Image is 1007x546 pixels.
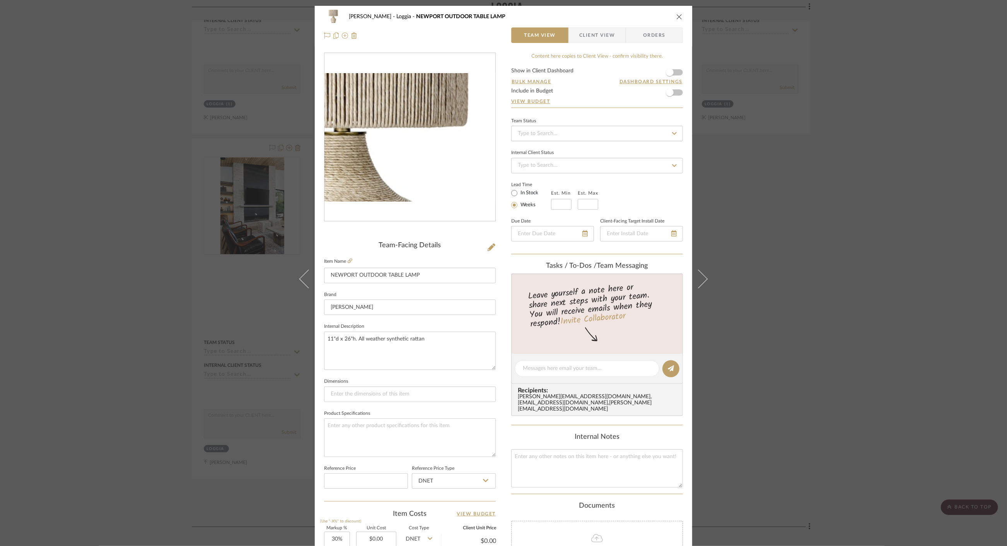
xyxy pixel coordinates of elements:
[324,467,356,471] label: Reference Price
[578,190,598,196] label: Est. Max
[324,73,495,202] img: d83eb2fe-7942-4899-aace-dc6ccc786e60_436x436.jpg
[349,14,396,19] span: [PERSON_NAME]
[511,502,683,510] div: Documents
[519,202,536,209] label: Weeks
[635,27,674,43] span: Orders
[324,325,364,329] label: Internal Description
[600,226,683,241] input: Enter Install Date
[324,241,496,250] div: Team-Facing Details
[324,412,370,416] label: Product Specifications
[442,526,496,530] label: Client Unit Price
[403,526,435,530] label: Cost Type
[524,27,556,43] span: Team View
[511,126,683,141] input: Type to Search…
[511,188,551,210] mat-radio-group: Select item type
[511,98,683,104] a: View Budget
[457,509,496,519] a: View Budget
[324,300,496,315] input: Enter Brand
[546,262,597,269] span: Tasks / To-Dos /
[324,9,343,24] img: d83eb2fe-7942-4899-aace-dc6ccc786e60_48x40.jpg
[324,387,496,402] input: Enter the dimensions of this item
[511,181,551,188] label: Lead Time
[324,293,336,297] label: Brand
[510,279,684,331] div: Leave yourself a note here or share next steps with your team. You will receive emails when they ...
[511,226,594,241] input: Enter Due Date
[324,380,348,383] label: Dimensions
[324,73,495,202] div: 0
[511,219,531,223] label: Due Date
[412,467,454,471] label: Reference Price Type
[511,119,536,123] div: Team Status
[324,268,496,283] input: Enter Item Name
[324,526,350,530] label: Markup %
[351,33,357,39] img: Remove from project
[511,78,552,85] button: Bulk Manage
[324,509,496,519] div: Item Costs
[396,14,416,19] span: Loggia
[579,27,615,43] span: Client View
[519,190,538,197] label: In Stock
[511,433,683,442] div: Internal Notes
[511,158,683,173] input: Type to Search…
[551,190,571,196] label: Est. Min
[518,387,679,394] span: Recipients:
[511,262,683,270] div: team Messaging
[560,310,626,329] a: Invite Collaborator
[619,78,683,85] button: Dashboard Settings
[600,219,664,223] label: Client-Facing Target Install Date
[324,258,352,265] label: Item Name
[511,151,554,155] div: Internal Client Status
[416,14,505,19] span: NEWPORT OUTDOOR TABLE LAMP
[676,13,683,20] button: close
[356,526,396,530] label: Unit Cost
[518,394,679,412] div: [PERSON_NAME][EMAIL_ADDRESS][DOMAIN_NAME] , [EMAIL_ADDRESS][DOMAIN_NAME] , [PERSON_NAME][EMAIL_AD...
[511,53,683,60] div: Content here copies to Client View - confirm visibility there.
